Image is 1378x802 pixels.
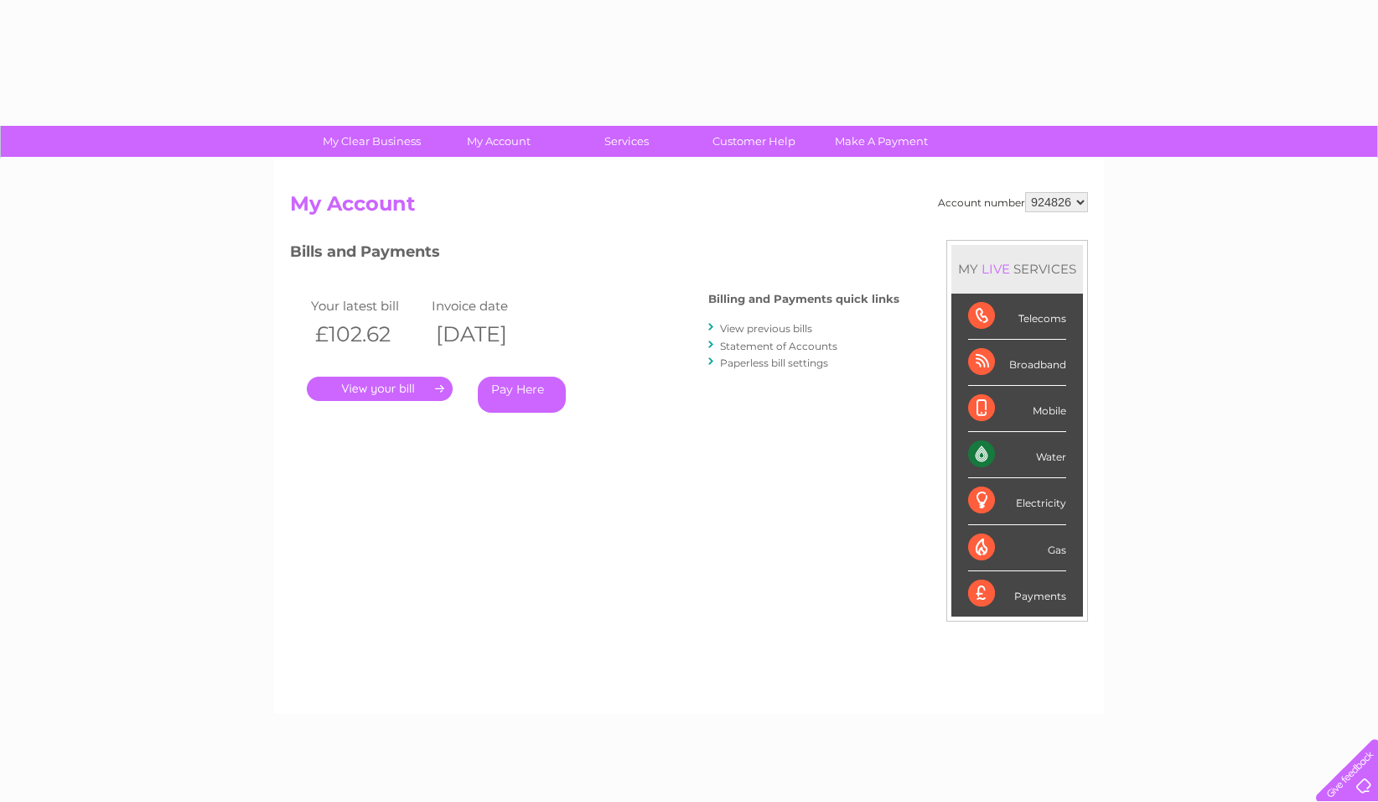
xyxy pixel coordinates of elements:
a: My Clear Business [303,126,441,157]
a: Customer Help [685,126,823,157]
div: MY SERVICES [951,245,1083,293]
a: My Account [430,126,568,157]
div: Account number [938,192,1088,212]
div: Payments [968,571,1066,617]
td: Your latest bill [307,294,427,317]
div: Gas [968,525,1066,571]
div: LIVE [978,261,1013,277]
div: Water [968,432,1066,478]
div: Mobile [968,386,1066,432]
div: Telecoms [968,294,1066,340]
a: Make A Payment [812,126,951,157]
a: Pay Here [478,377,566,413]
h4: Billing and Payments quick links [708,293,899,305]
a: Statement of Accounts [720,340,837,352]
td: Invoice date [427,294,548,317]
a: . [307,377,453,401]
th: £102.62 [307,317,427,352]
th: [DATE] [427,317,548,352]
h2: My Account [290,192,1088,224]
div: Broadband [968,340,1066,386]
a: Paperless bill settings [720,357,828,369]
div: Electricity [968,478,1066,524]
a: Services [557,126,696,157]
h3: Bills and Payments [290,240,899,269]
a: View previous bills [720,322,812,335]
